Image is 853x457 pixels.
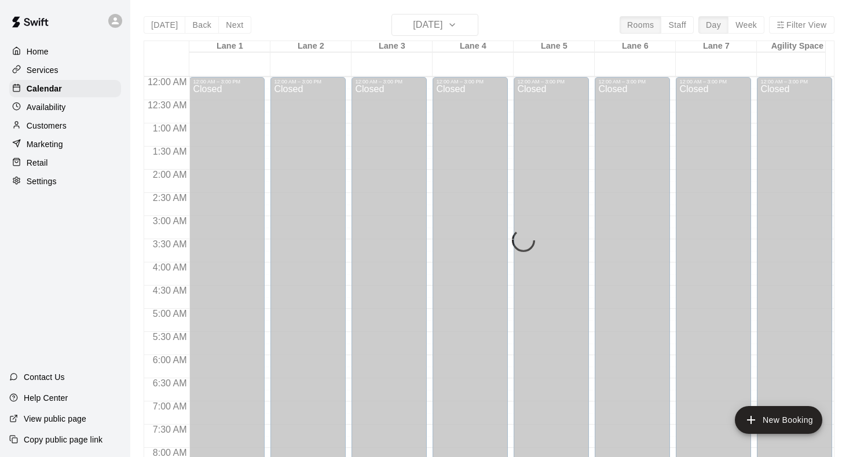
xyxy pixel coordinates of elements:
[27,101,66,113] p: Availability
[517,79,585,85] div: 12:00 AM – 3:00 PM
[150,123,190,133] span: 1:00 AM
[150,193,190,203] span: 2:30 AM
[27,64,58,76] p: Services
[270,41,352,52] div: Lane 2
[150,332,190,342] span: 5:30 AM
[27,120,67,131] p: Customers
[9,98,121,116] a: Availability
[24,434,102,445] p: Copy public page link
[679,79,748,85] div: 12:00 AM – 3:00 PM
[27,157,48,169] p: Retail
[9,117,121,134] a: Customers
[150,170,190,180] span: 2:00 AM
[760,79,829,85] div: 12:00 AM – 3:00 PM
[598,79,667,85] div: 12:00 AM – 3:00 PM
[150,425,190,434] span: 7:30 AM
[27,46,49,57] p: Home
[355,79,423,85] div: 12:00 AM – 3:00 PM
[150,239,190,249] span: 3:30 AM
[145,100,190,110] span: 12:30 AM
[274,79,342,85] div: 12:00 AM – 3:00 PM
[9,43,121,60] a: Home
[433,41,514,52] div: Lane 4
[150,262,190,272] span: 4:00 AM
[150,355,190,365] span: 6:00 AM
[676,41,757,52] div: Lane 7
[24,413,86,425] p: View public page
[9,61,121,79] a: Services
[27,138,63,150] p: Marketing
[189,41,270,52] div: Lane 1
[150,147,190,156] span: 1:30 AM
[9,173,121,190] a: Settings
[514,41,595,52] div: Lane 5
[9,80,121,97] a: Calendar
[150,378,190,388] span: 6:30 AM
[150,309,190,319] span: 5:00 AM
[24,392,68,404] p: Help Center
[193,79,261,85] div: 12:00 AM – 3:00 PM
[150,216,190,226] span: 3:00 AM
[757,41,838,52] div: Agility Space
[595,41,676,52] div: Lane 6
[145,77,190,87] span: 12:00 AM
[735,406,822,434] button: add
[436,79,504,85] div: 12:00 AM – 3:00 PM
[24,371,65,383] p: Contact Us
[27,83,62,94] p: Calendar
[9,154,121,171] a: Retail
[27,176,57,187] p: Settings
[9,136,121,153] a: Marketing
[352,41,433,52] div: Lane 3
[150,401,190,411] span: 7:00 AM
[150,286,190,295] span: 4:30 AM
